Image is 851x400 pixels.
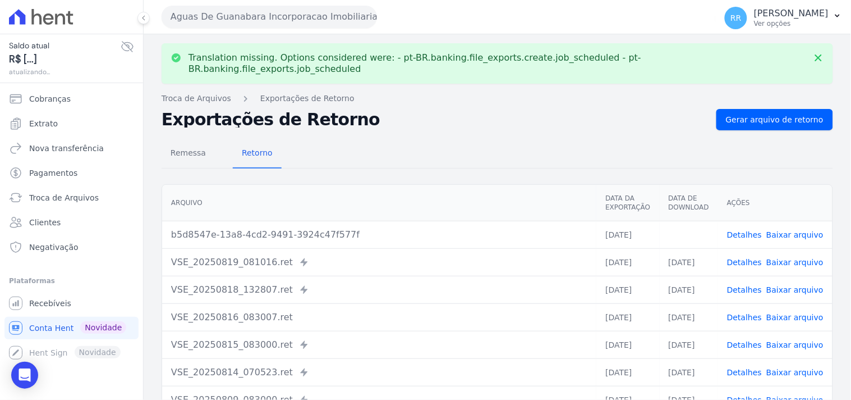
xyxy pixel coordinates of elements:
td: [DATE] [660,276,718,303]
nav: Sidebar [9,88,134,364]
a: Nova transferência [4,137,139,160]
span: Gerar arquivo de retorno [726,114,824,125]
a: Conta Hent Novidade [4,317,139,339]
td: [DATE] [596,358,659,386]
th: Data da Exportação [596,185,659,221]
th: Arquivo [162,185,596,221]
td: [DATE] [596,248,659,276]
span: Saldo atual [9,40,121,52]
button: Aguas De Guanabara Incorporacao Imobiliaria SPE LTDA [162,6,377,28]
div: VSE_20250815_083000.ret [171,338,587,352]
a: Detalhes [727,258,762,267]
span: Remessa [164,142,213,164]
nav: Breadcrumb [162,93,833,104]
td: [DATE] [596,331,659,358]
a: Baixar arquivo [766,230,824,239]
a: Baixar arquivo [766,340,824,349]
div: VSE_20250819_081016.ret [171,256,587,269]
a: Detalhes [727,230,762,239]
a: Detalhes [727,313,762,322]
div: VSE_20250818_132807.ret [171,283,587,297]
div: VSE_20250816_083007.ret [171,311,587,324]
a: Baixar arquivo [766,368,824,377]
a: Baixar arquivo [766,313,824,322]
a: Cobranças [4,88,139,110]
p: [PERSON_NAME] [754,8,829,19]
div: Plataformas [9,274,134,288]
a: Recebíveis [4,292,139,315]
td: [DATE] [660,303,718,331]
a: Troca de Arquivos [4,187,139,209]
a: Remessa [162,139,215,169]
a: Exportações de Retorno [260,93,355,104]
td: [DATE] [596,303,659,331]
a: Pagamentos [4,162,139,184]
div: Open Intercom Messenger [11,362,38,389]
h2: Exportações de Retorno [162,112,707,128]
span: Cobranças [29,93,71,104]
a: Negativação [4,236,139,258]
th: Data de Download [660,185,718,221]
p: Ver opções [754,19,829,28]
a: Detalhes [727,285,762,294]
p: Translation missing. Options considered were: - pt-BR.banking.file_exports.create.job_scheduled -... [188,52,806,75]
span: Retorno [235,142,279,164]
a: Troca de Arquivos [162,93,231,104]
td: [DATE] [660,248,718,276]
span: Troca de Arquivos [29,192,99,203]
div: b5d8547e-13a8-4cd2-9491-3924c47f577f [171,228,587,242]
span: R$ [...] [9,52,121,67]
td: [DATE] [660,331,718,358]
span: atualizando... [9,67,121,77]
span: Clientes [29,217,61,228]
span: Novidade [80,321,126,334]
a: Gerar arquivo de retorno [716,109,833,130]
a: Extrato [4,112,139,135]
span: Pagamentos [29,167,77,179]
button: RR [PERSON_NAME] Ver opções [716,2,851,34]
a: Detalhes [727,340,762,349]
th: Ações [718,185,832,221]
span: Negativação [29,242,79,253]
td: [DATE] [660,358,718,386]
span: Recebíveis [29,298,71,309]
a: Clientes [4,211,139,234]
span: RR [730,14,741,22]
div: VSE_20250814_070523.ret [171,366,587,379]
a: Baixar arquivo [766,258,824,267]
span: Extrato [29,118,58,129]
span: Nova transferência [29,143,104,154]
td: [DATE] [596,276,659,303]
span: Conta Hent [29,322,73,334]
a: Detalhes [727,368,762,377]
a: Baixar arquivo [766,285,824,294]
a: Retorno [233,139,282,169]
td: [DATE] [596,221,659,248]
